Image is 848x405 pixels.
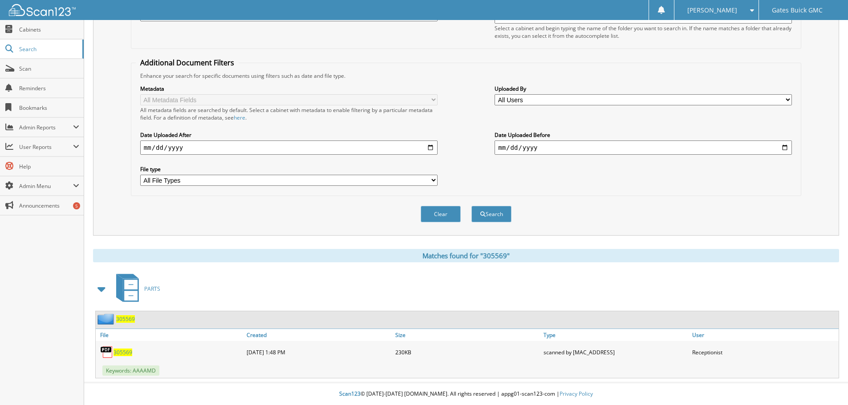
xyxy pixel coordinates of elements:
img: folder2.png [97,313,116,325]
label: Date Uploaded After [140,131,438,139]
span: Scan123 [339,390,361,397]
button: Clear [421,206,461,222]
span: Bookmarks [19,104,79,112]
div: Matches found for "305569" [93,249,839,262]
span: Admin Reports [19,124,73,131]
a: Created [244,329,393,341]
div: Enhance your search for specific documents using filters such as date and file type. [136,72,796,80]
img: PDF.png [100,345,114,359]
button: Search [471,206,511,222]
div: All metadata fields are searched by default. Select a cabinet with metadata to enable filtering b... [140,106,438,121]
label: Uploaded By [495,85,792,92]
span: Announcements [19,202,79,209]
a: File [96,329,244,341]
span: Search [19,45,78,53]
div: Receptionist [690,343,839,361]
span: Help [19,163,79,170]
div: [DATE] 1:48 PM [244,343,393,361]
a: Size [393,329,542,341]
span: Reminders [19,84,79,92]
input: start [140,140,438,155]
a: Privacy Policy [560,390,593,397]
a: Type [541,329,690,341]
span: Keywords: AAAAMD [102,365,159,376]
img: scan123-logo-white.svg [9,4,76,16]
div: 5 [73,202,80,209]
a: here [234,114,245,121]
legend: Additional Document Filters [136,58,239,68]
span: Admin Menu [19,182,73,190]
label: Date Uploaded Before [495,131,792,139]
label: File type [140,165,438,173]
div: Select a cabinet and begin typing the name of the folder you want to search in. If the name match... [495,24,792,40]
a: 305569 [116,315,135,323]
span: Scan [19,65,79,72]
div: © [DATE]-[DATE] [DOMAIN_NAME]. All rights reserved | appg01-scan123-com | [84,383,848,405]
input: end [495,140,792,155]
span: Gates Buick GMC [772,8,823,13]
div: scanned by [MAC_ADDRESS] [541,343,690,361]
span: Cabinets [19,26,79,33]
a: 305569 [114,349,132,356]
span: User Reports [19,143,73,151]
iframe: Chat Widget [803,362,848,405]
a: User [690,329,839,341]
div: 230KB [393,343,542,361]
span: [PERSON_NAME] [687,8,737,13]
label: Metadata [140,85,438,92]
span: PARTS [144,285,160,293]
a: PARTS [111,271,160,306]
